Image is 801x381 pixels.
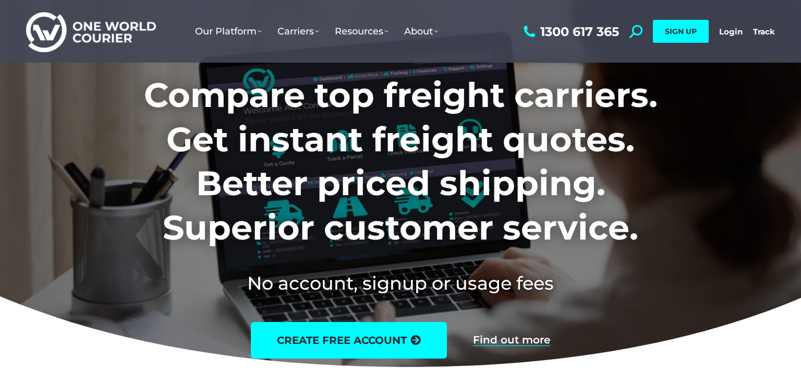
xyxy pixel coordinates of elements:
[665,27,697,36] span: SIGN UP
[26,10,156,53] img: One World Courier
[251,322,447,359] a: create free account
[753,27,775,37] a: Track
[195,26,262,37] span: Our Platform
[75,73,726,249] h1: Compare top freight carriers. Get instant freight quotes. Better priced shipping. Superior custom...
[270,15,327,47] a: Carriers
[277,26,319,37] span: Carriers
[335,26,389,37] span: Resources
[521,25,619,38] a: 1300 617 365
[653,20,709,43] a: SIGN UP
[327,15,396,47] a: Resources
[473,335,550,346] a: Find out more
[404,26,438,37] span: About
[187,15,270,47] a: Our Platform
[396,15,446,47] a: About
[719,27,743,37] a: Login
[75,270,726,296] h2: No account, signup or usage fees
